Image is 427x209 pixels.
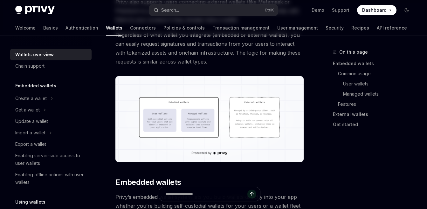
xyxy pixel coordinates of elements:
[15,198,45,206] h5: Using wallets
[130,20,156,36] a: Connectors
[15,140,46,148] div: Export a wallet
[332,7,349,13] a: Support
[15,62,45,70] div: Chain support
[377,20,407,36] a: API reference
[15,6,55,15] img: dark logo
[15,20,36,36] a: Welcome
[115,177,181,187] span: Embedded wallets
[106,20,122,36] a: Wallets
[15,129,45,137] div: Import a wallet
[277,20,318,36] a: User management
[115,76,304,162] img: images/walletoverview.png
[333,79,417,89] a: User wallets
[333,109,417,119] a: External wallets
[15,106,40,114] div: Get a wallet
[265,8,274,13] span: Ctrl K
[10,127,92,138] button: Toggle Import a wallet section
[10,104,92,116] button: Toggle Get a wallet section
[333,99,417,109] a: Features
[362,7,387,13] span: Dashboard
[163,20,205,36] a: Policies & controls
[10,169,92,188] a: Enabling offline actions with user wallets
[333,119,417,130] a: Get started
[15,171,88,186] div: Enabling offline actions with user wallets
[115,30,304,66] span: Regardless of what wallet you integrate (embedded or external wallets), you can easily request si...
[15,51,54,58] div: Wallets overview
[10,93,92,104] button: Toggle Create a wallet section
[65,20,98,36] a: Authentication
[10,49,92,60] a: Wallets overview
[15,95,47,102] div: Create a wallet
[339,48,368,56] span: On this page
[212,20,270,36] a: Transaction management
[10,150,92,169] a: Enabling server-side access to user wallets
[161,6,179,14] div: Search...
[333,58,417,69] a: Embedded wallets
[15,152,88,167] div: Enabling server-side access to user wallets
[247,190,256,199] button: Send message
[357,5,396,15] a: Dashboard
[15,82,56,90] h5: Embedded wallets
[15,118,48,125] div: Update a wallet
[165,187,247,201] input: Ask a question...
[333,89,417,99] a: Managed wallets
[326,20,344,36] a: Security
[333,69,417,79] a: Common usage
[351,20,369,36] a: Recipes
[149,4,278,16] button: Open search
[10,60,92,72] a: Chain support
[312,7,324,13] a: Demo
[10,138,92,150] a: Export a wallet
[43,20,58,36] a: Basics
[402,5,412,15] button: Toggle dark mode
[10,116,92,127] a: Update a wallet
